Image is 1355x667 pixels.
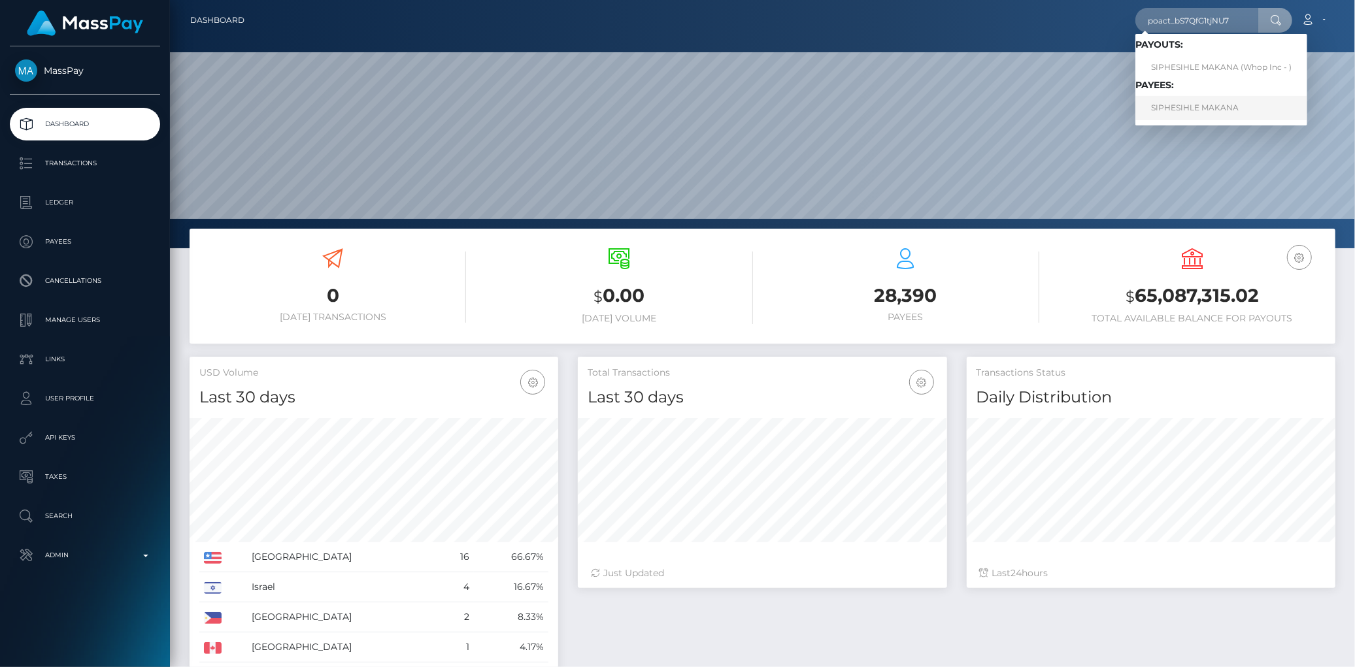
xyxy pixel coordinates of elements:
p: Links [15,350,155,369]
small: $ [594,287,603,306]
div: Last hours [980,566,1322,580]
p: Dashboard [15,114,155,134]
h3: 0 [199,283,466,308]
h3: 65,087,315.02 [1059,283,1326,310]
td: 4.17% [474,632,548,662]
td: 16.67% [474,572,548,602]
span: MassPay [10,65,160,76]
h3: 28,390 [773,283,1039,308]
td: [GEOGRAPHIC_DATA] [247,542,441,572]
img: MassPay Logo [27,10,143,36]
td: 2 [441,602,474,632]
h6: Payees [773,312,1039,323]
p: API Keys [15,428,155,447]
p: Transactions [15,154,155,173]
h4: Last 30 days [588,386,937,409]
h5: Transactions Status [977,366,1326,380]
a: Links [10,343,160,376]
h6: Payees: [1135,80,1307,91]
img: CA.png [204,642,222,654]
a: Dashboard [190,7,244,34]
h6: Total Available Balance for Payouts [1059,313,1326,324]
td: 16 [441,542,474,572]
td: 4 [441,572,474,602]
input: Search... [1135,8,1258,33]
td: [GEOGRAPHIC_DATA] [247,632,441,662]
span: 24 [1011,567,1022,579]
h4: Last 30 days [199,386,548,409]
p: Admin [15,545,155,565]
p: Taxes [15,467,155,487]
td: 66.67% [474,542,548,572]
a: API Keys [10,421,160,454]
a: Taxes [10,461,160,493]
p: Manage Users [15,310,155,330]
a: SIPHESIHLE MAKANA (Whop Inc - ) [1135,56,1307,80]
p: User Profile [15,389,155,408]
p: Cancellations [15,271,155,291]
small: $ [1126,287,1135,306]
h6: [DATE] Volume [486,313,752,324]
img: IL.png [204,582,222,594]
a: Manage Users [10,304,160,336]
h5: USD Volume [199,366,548,380]
h6: [DATE] Transactions [199,312,466,323]
a: Search [10,500,160,532]
a: Ledger [10,186,160,219]
a: Dashboard [10,108,160,140]
a: SIPHESIHLE MAKANA [1135,96,1307,120]
td: Israel [247,572,441,602]
h3: 0.00 [486,283,752,310]
td: 1 [441,632,474,662]
h6: Payouts: [1135,39,1307,50]
img: US.png [204,552,222,564]
img: PH.png [204,612,222,624]
p: Ledger [15,193,155,212]
a: Transactions [10,147,160,180]
div: Just Updated [591,566,933,580]
h4: Daily Distribution [977,386,1326,409]
td: [GEOGRAPHIC_DATA] [247,602,441,632]
a: User Profile [10,382,160,415]
h5: Total Transactions [588,366,937,380]
img: MassPay [15,59,37,82]
p: Payees [15,232,155,252]
td: 8.33% [474,602,548,632]
p: Search [15,506,155,526]
a: Cancellations [10,265,160,297]
a: Admin [10,539,160,572]
a: Payees [10,225,160,258]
